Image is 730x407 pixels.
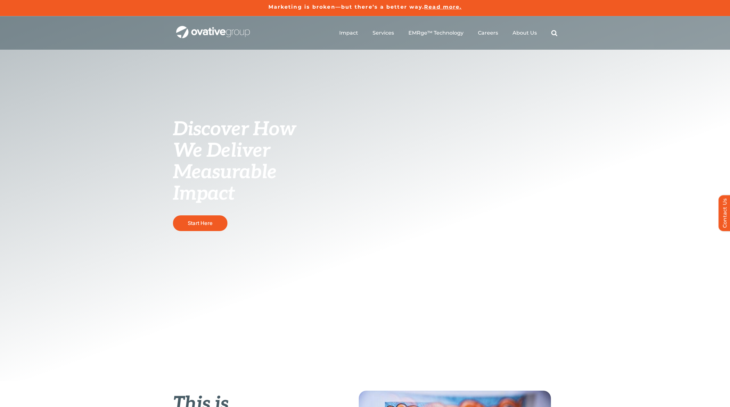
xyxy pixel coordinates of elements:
span: We Deliver Measurable Impact [173,139,277,205]
a: Read more. [424,4,462,10]
a: Services [373,30,394,36]
a: Search [551,30,557,36]
a: Careers [478,30,498,36]
a: EMRge™ Technology [408,30,463,36]
a: OG_Full_horizontal_WHT [176,25,250,31]
a: About Us [513,30,537,36]
a: Start Here [173,215,227,231]
a: Impact [339,30,358,36]
nav: Menu [339,23,557,43]
span: Discover How [173,118,296,141]
a: Marketing is broken—but there’s a better way. [268,4,424,10]
span: Start Here [188,220,212,226]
